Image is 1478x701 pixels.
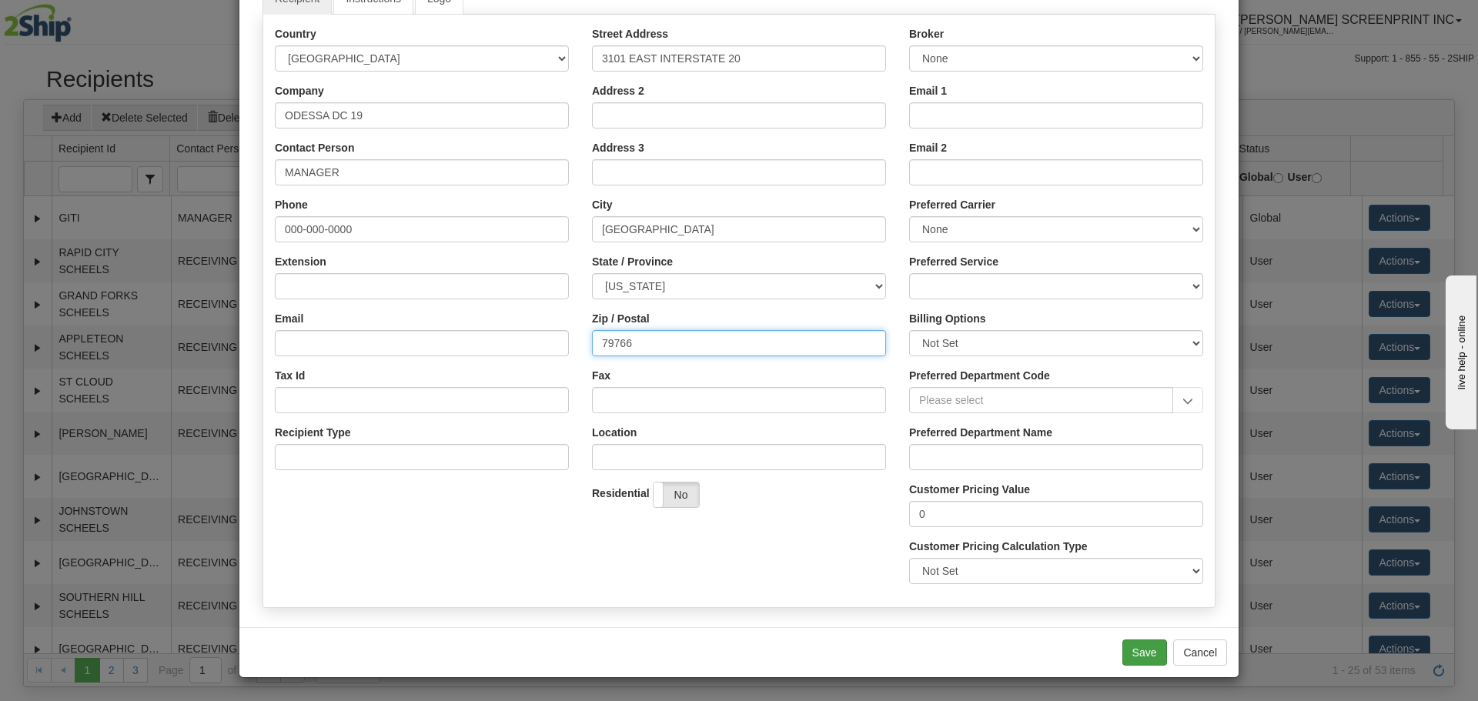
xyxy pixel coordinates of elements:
[909,26,944,42] label: Broker
[275,254,326,269] label: Extension
[592,311,650,326] label: Zip / Postal
[1443,272,1476,429] iframe: chat widget
[592,368,610,383] label: Fax
[909,368,1050,383] label: Preferred Department Code
[1122,639,1167,666] button: Save
[12,13,142,25] div: live help - online
[909,197,995,212] label: Preferred Carrier
[275,26,316,42] label: Country
[275,197,308,212] label: Phone
[592,26,668,42] label: Street Address
[592,425,637,440] label: Location
[275,368,305,383] label: Tax Id
[1173,639,1227,666] button: Cancel
[909,311,986,326] label: Billing Options
[909,482,1030,497] label: Customer Pricing Value
[909,83,947,98] label: Email 1
[909,425,1052,440] label: Preferred Department Name
[275,83,324,98] label: Company
[654,482,700,507] label: No
[909,387,1173,413] input: Please select
[592,83,644,98] label: Address 2
[275,140,354,155] label: Contact Person
[592,197,612,212] label: City
[909,140,947,155] label: Email 2
[592,254,673,269] label: State / Province
[909,539,1088,554] label: Customer Pricing Calculation Type
[275,311,303,326] label: Email
[275,425,351,440] label: Recipient Type
[909,254,998,269] label: Preferred Service
[592,140,644,155] label: Address 3
[592,486,650,501] label: Residential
